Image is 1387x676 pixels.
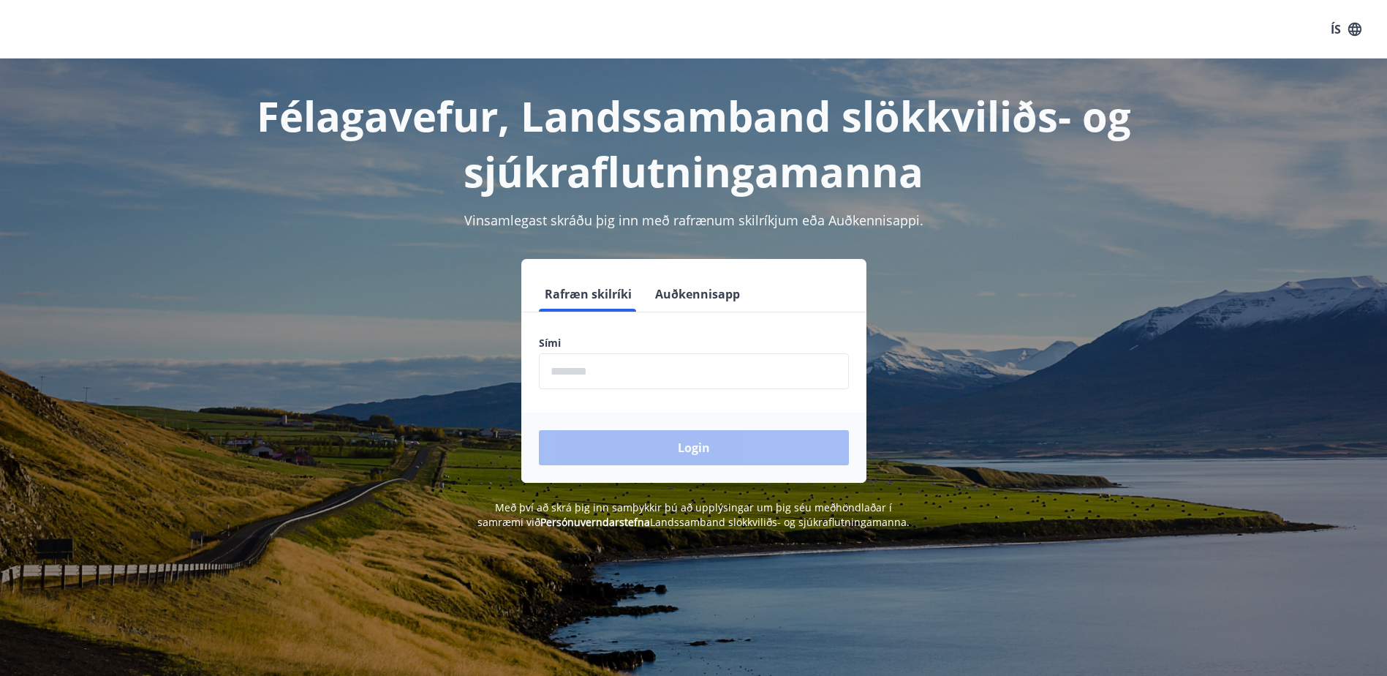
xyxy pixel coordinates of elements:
[185,88,1203,199] h1: Félagavefur, Landssamband slökkviliðs- og sjúkraflutningamanna
[540,515,650,529] a: Persónuverndarstefna
[477,500,910,529] span: Með því að skrá þig inn samþykkir þú að upplýsingar um þig séu meðhöndlaðar í samræmi við Landssa...
[1323,16,1369,42] button: ÍS
[539,336,849,350] label: Sími
[464,211,923,229] span: Vinsamlegast skráðu þig inn með rafrænum skilríkjum eða Auðkennisappi.
[539,277,638,312] button: Rafræn skilríki
[649,277,746,312] button: Auðkennisapp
